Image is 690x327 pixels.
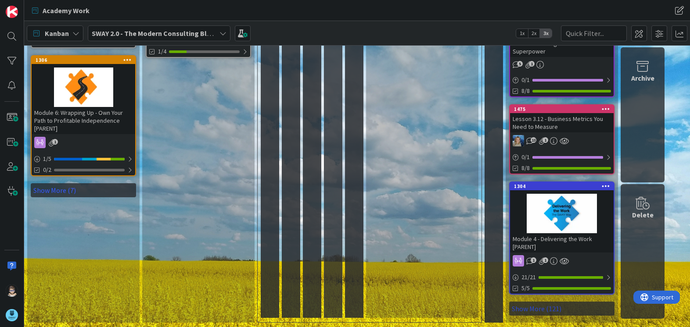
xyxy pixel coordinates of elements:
span: 1 [529,61,535,67]
div: Archive [631,73,654,83]
span: 1 [52,139,58,145]
a: Academy Work [27,3,95,18]
div: MA [510,135,614,146]
div: 1475 [510,105,614,113]
span: 5/5 [521,284,530,293]
div: 21/21 [510,272,614,283]
div: 1304 [510,182,614,190]
span: 13 [531,137,536,143]
span: 5 [517,61,523,67]
div: Lesson 3.12 - Business Metrics You Need to Measure [510,113,614,132]
b: SWAY 2.0 - The Modern Consulting Blueprint [92,29,230,38]
span: 1 / 5 [43,154,51,163]
span: 2x [528,29,540,38]
span: 1/4 [158,47,166,56]
span: 1 [543,257,548,263]
a: Show More (121) [509,302,615,316]
a: 1304Module 4 - Delivering the Work [PARENT]21/215/5 [509,181,615,295]
div: 1306 [36,57,135,63]
div: 1304Module 4 - Delivering the Work [PARENT] [510,182,614,252]
span: Academy Work [43,5,90,16]
div: 1306 [32,56,135,64]
img: TP [6,284,18,297]
div: 1/5 [32,153,135,164]
span: 1x [516,29,528,38]
div: Delete [632,210,654,220]
span: 0 / 1 [521,75,530,85]
span: 8/8 [521,86,530,96]
span: Support [18,1,40,12]
span: 1 [531,257,536,263]
div: 1475Lesson 3.12 - Business Metrics You Need to Measure [510,105,614,132]
span: 3x [540,29,552,38]
span: Kanban [45,28,69,39]
div: 5.7 - Interviewing as Your Sales Superpower [510,38,614,57]
div: 0/1 [510,75,614,85]
span: 8/8 [521,163,530,173]
div: Module 4 - Delivering the Work [PARENT] [510,233,614,252]
div: 1306Module 6: Wrapping Up - Own Your Path to Profitable Independence [PARENT] [32,56,135,134]
div: Module 6: Wrapping Up - Own Your Path to Profitable Independence [PARENT] [32,107,135,134]
div: 0/1 [510,152,614,163]
div: 1475 [514,106,614,112]
img: MA [513,135,524,146]
a: 1306Module 6: Wrapping Up - Own Your Path to Profitable Independence [PARENT]1/50/2 [31,55,136,176]
span: 21 / 21 [521,273,536,282]
a: 1475Lesson 3.12 - Business Metrics You Need to MeasureMA0/18/8 [509,104,615,174]
span: 0 / 1 [521,153,530,162]
a: 5.7 - Interviewing as Your Sales Superpower0/18/8 [509,29,615,97]
span: 1 [543,137,548,143]
div: 1304 [514,183,614,189]
input: Quick Filter... [561,25,627,41]
img: avatar [6,309,18,321]
a: Show More (7) [31,183,136,197]
span: 0/2 [43,165,51,174]
img: Visit kanbanzone.com [6,6,18,18]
